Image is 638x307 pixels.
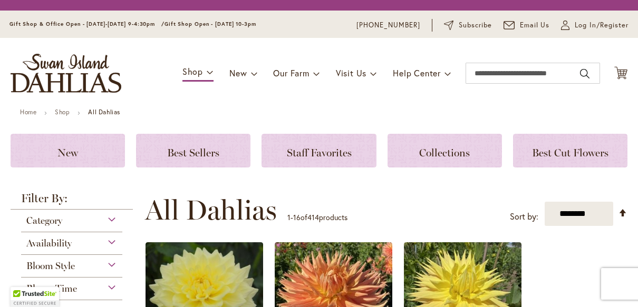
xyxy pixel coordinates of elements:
[336,67,366,78] span: Visit Us
[393,67,441,78] span: Help Center
[26,237,72,249] span: Availability
[26,215,62,226] span: Category
[57,146,78,159] span: New
[575,20,629,31] span: Log In/Register
[356,20,420,31] a: [PHONE_NUMBER]
[88,108,120,116] strong: All Dahlias
[229,67,247,78] span: New
[388,134,502,167] a: Collections
[419,146,470,159] span: Collections
[273,67,309,78] span: Our Farm
[520,20,550,31] span: Email Us
[20,108,36,116] a: Home
[532,146,608,159] span: Best Cut Flowers
[136,134,250,167] a: Best Sellers
[11,134,125,167] a: New
[167,146,219,159] span: Best Sellers
[145,194,277,226] span: All Dahlias
[580,65,589,82] button: Search
[459,20,492,31] span: Subscribe
[513,134,627,167] a: Best Cut Flowers
[26,260,75,272] span: Bloom Style
[561,20,629,31] a: Log In/Register
[262,134,376,167] a: Staff Favorites
[165,21,256,27] span: Gift Shop Open - [DATE] 10-3pm
[444,20,492,31] a: Subscribe
[8,270,37,299] iframe: Launch Accessibility Center
[293,212,301,222] span: 16
[510,207,538,226] label: Sort by:
[11,193,133,210] strong: Filter By:
[26,283,77,294] span: Bloom Time
[287,212,291,222] span: 1
[307,212,319,222] span: 414
[182,66,203,77] span: Shop
[55,108,70,116] a: Shop
[504,20,550,31] a: Email Us
[287,146,352,159] span: Staff Favorites
[9,21,165,27] span: Gift Shop & Office Open - [DATE]-[DATE] 9-4:30pm /
[11,54,121,93] a: store logo
[287,209,347,226] p: - of products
